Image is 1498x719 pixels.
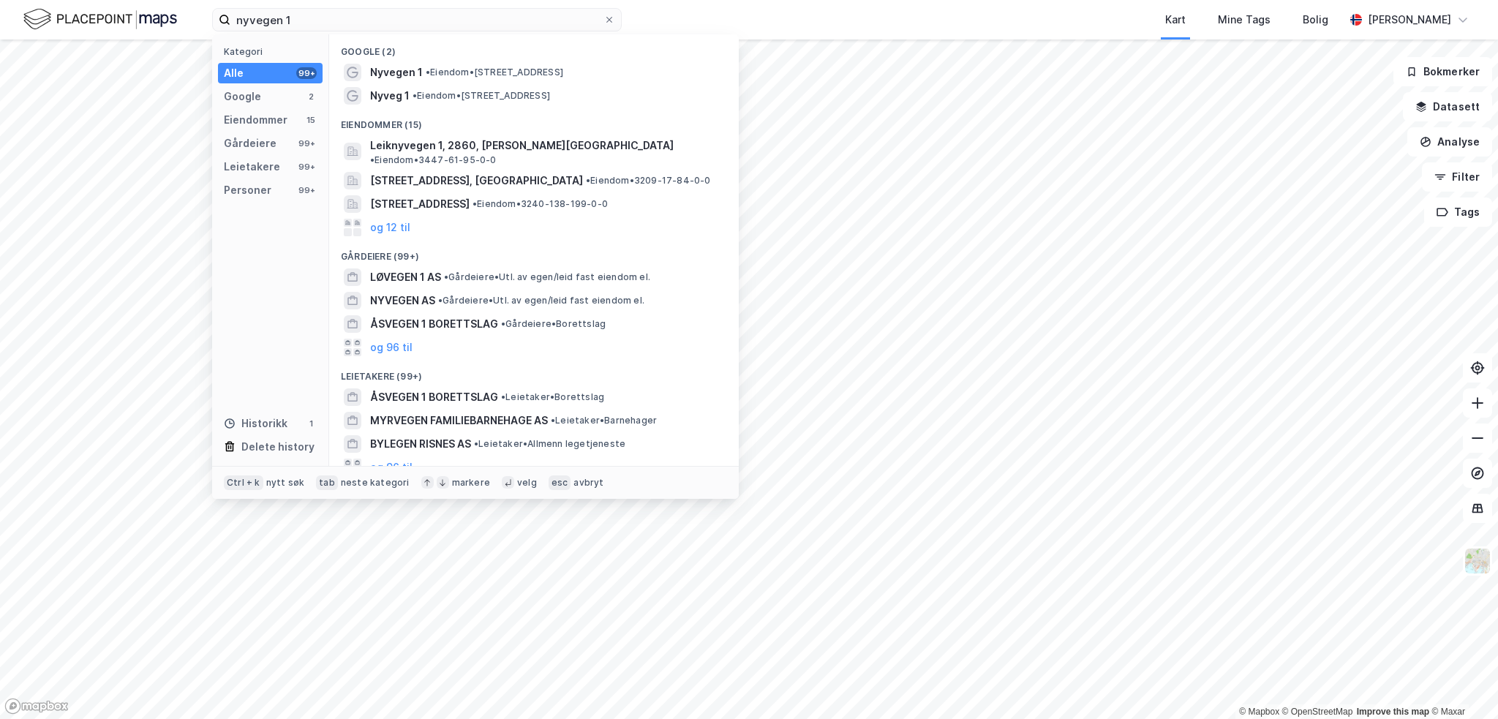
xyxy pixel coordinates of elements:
[370,268,441,286] span: LØVEGEN 1 AS
[230,9,603,31] input: Søk på adresse, matrikkel, gårdeiere, leietakere eller personer
[370,87,410,105] span: Nyveg 1
[224,88,261,105] div: Google
[426,67,430,78] span: •
[444,271,448,282] span: •
[370,195,470,213] span: [STREET_ADDRESS]
[224,475,263,490] div: Ctrl + k
[370,459,413,476] button: og 96 til
[370,219,410,236] button: og 12 til
[573,477,603,489] div: avbryt
[517,477,537,489] div: velg
[224,64,244,82] div: Alle
[296,67,317,79] div: 99+
[1282,707,1353,717] a: OpenStreetMap
[370,292,435,309] span: NYVEGEN AS
[370,435,471,453] span: BYLEGEN RISNES AS
[370,154,374,165] span: •
[551,415,555,426] span: •
[1368,11,1451,29] div: [PERSON_NAME]
[501,318,606,330] span: Gårdeiere • Borettslag
[296,138,317,149] div: 99+
[305,418,317,429] div: 1
[1464,547,1491,575] img: Z
[329,108,739,134] div: Eiendommer (15)
[1165,11,1186,29] div: Kart
[1425,649,1498,719] div: Kontrollprogram for chat
[305,91,317,102] div: 2
[305,114,317,126] div: 15
[1424,197,1492,227] button: Tags
[1357,707,1429,717] a: Improve this map
[316,475,338,490] div: tab
[224,181,271,199] div: Personer
[1403,92,1492,121] button: Datasett
[370,64,423,81] span: Nyvegen 1
[23,7,177,32] img: logo.f888ab2527a4732fd821a326f86c7f29.svg
[501,318,505,329] span: •
[4,698,69,715] a: Mapbox homepage
[241,438,315,456] div: Delete history
[586,175,711,187] span: Eiendom • 3209-17-84-0-0
[474,438,478,449] span: •
[1425,649,1498,719] iframe: Chat Widget
[370,154,497,166] span: Eiendom • 3447-61-95-0-0
[329,34,739,61] div: Google (2)
[224,415,287,432] div: Historikk
[1239,707,1279,717] a: Mapbox
[341,477,410,489] div: neste kategori
[1407,127,1492,157] button: Analyse
[296,161,317,173] div: 99+
[452,477,490,489] div: markere
[296,184,317,196] div: 99+
[224,135,276,152] div: Gårdeiere
[473,198,608,210] span: Eiendom • 3240-138-199-0-0
[370,388,498,406] span: ÅSVEGEN 1 BORETTSLAG
[474,438,625,450] span: Leietaker • Allmenn legetjeneste
[413,90,550,102] span: Eiendom • [STREET_ADDRESS]
[1303,11,1328,29] div: Bolig
[370,172,583,189] span: [STREET_ADDRESS], [GEOGRAPHIC_DATA]
[501,391,604,403] span: Leietaker • Borettslag
[329,239,739,266] div: Gårdeiere (99+)
[266,477,305,489] div: nytt søk
[413,90,417,101] span: •
[370,137,674,154] span: Leiknyvegen 1, 2860, [PERSON_NAME][GEOGRAPHIC_DATA]
[370,315,498,333] span: ÅSVEGEN 1 BORETTSLAG
[224,46,323,57] div: Kategori
[444,271,650,283] span: Gårdeiere • Utl. av egen/leid fast eiendom el.
[370,412,548,429] span: MYRVEGEN FAMILIEBARNEHAGE AS
[370,339,413,356] button: og 96 til
[551,415,657,426] span: Leietaker • Barnehager
[438,295,644,306] span: Gårdeiere • Utl. av egen/leid fast eiendom el.
[438,295,443,306] span: •
[1393,57,1492,86] button: Bokmerker
[1422,162,1492,192] button: Filter
[549,475,571,490] div: esc
[586,175,590,186] span: •
[501,391,505,402] span: •
[224,158,280,176] div: Leietakere
[224,111,287,129] div: Eiendommer
[1218,11,1271,29] div: Mine Tags
[426,67,563,78] span: Eiendom • [STREET_ADDRESS]
[329,359,739,385] div: Leietakere (99+)
[473,198,477,209] span: •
